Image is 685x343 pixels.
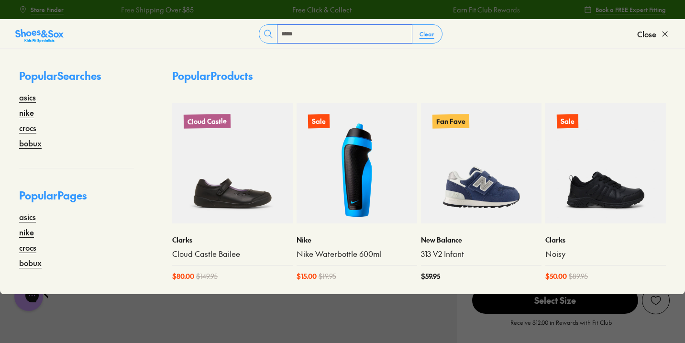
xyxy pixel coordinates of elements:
a: Store Finder [19,1,64,18]
p: Receive $12.00 in Rewards with Fit Club [510,318,612,335]
p: Nike [297,235,417,245]
span: See previous message [4,3,66,12]
p: Sale [557,114,578,129]
p: Cloud Castle [184,114,231,129]
span: $ 149.95 [196,271,218,281]
p: Sale [308,114,330,129]
h3: Shoes [19,109,57,118]
p: Clarks [172,235,293,245]
a: Free Click & Collect [292,5,351,15]
a: Free Shipping Over $85 [121,5,193,15]
span: Book a FREE Expert Fitting [596,5,666,14]
a: Book a FREE Expert Fitting [584,1,666,18]
button: Dismiss campaign [185,107,199,120]
p: Popular Products [172,68,253,84]
div: Message from Shoes. Struggling to find the right size? Let me know if I can help! [7,23,191,71]
div: Struggling to find the right size? Let me know if I can help! [17,43,182,71]
a: bobux [19,257,42,268]
button: Add to Wishlist [642,287,670,314]
a: nike [19,107,34,118]
a: asics [19,211,36,222]
a: Shoes &amp; Sox [15,26,64,42]
a: bobux [19,137,42,149]
span: $ 50.00 [545,271,567,281]
span: $ 89.95 [569,271,588,281]
p: Popular Pages [19,188,134,211]
button: Dismiss campaign [168,24,182,38]
iframe: Gorgias live chat messenger [10,279,48,314]
span: Select Size [472,287,638,314]
a: crocs [19,242,36,253]
span: $ 80.00 [172,271,194,281]
a: Noisy [545,249,666,259]
a: Sale [297,103,417,223]
span: Close [637,28,656,40]
div: Reply to the campaigns [17,75,182,96]
button: Select Size [472,287,638,314]
a: Earn Fit Club Rewards [453,5,519,15]
div: Campaign message [7,14,191,106]
img: SNS_Logo_Responsive.svg [15,28,64,44]
p: Popular Searches [19,68,134,91]
button: Clear [412,25,442,43]
span: $ 15.00 [297,271,317,281]
a: Fan Fave [421,103,541,223]
span: Store Finder [31,5,64,14]
p: Fan Fave [432,114,469,128]
a: crocs [19,122,36,133]
a: asics [19,91,36,103]
span: $ 19.95 [319,271,336,281]
a: Cloud Castle Bailee [172,249,293,259]
a: nike [19,226,34,238]
a: Sale [545,103,666,223]
a: 313 V2 Infant [421,249,541,259]
span: $ 59.95 [421,271,440,281]
h3: Shoes [36,26,74,36]
a: Nike Waterbottle 600ml [297,249,417,259]
img: Shoes logo [17,23,32,39]
button: Close [637,23,670,44]
a: Cloud Castle [172,103,293,223]
p: New Balance [421,235,541,245]
p: Clarks [545,235,666,245]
